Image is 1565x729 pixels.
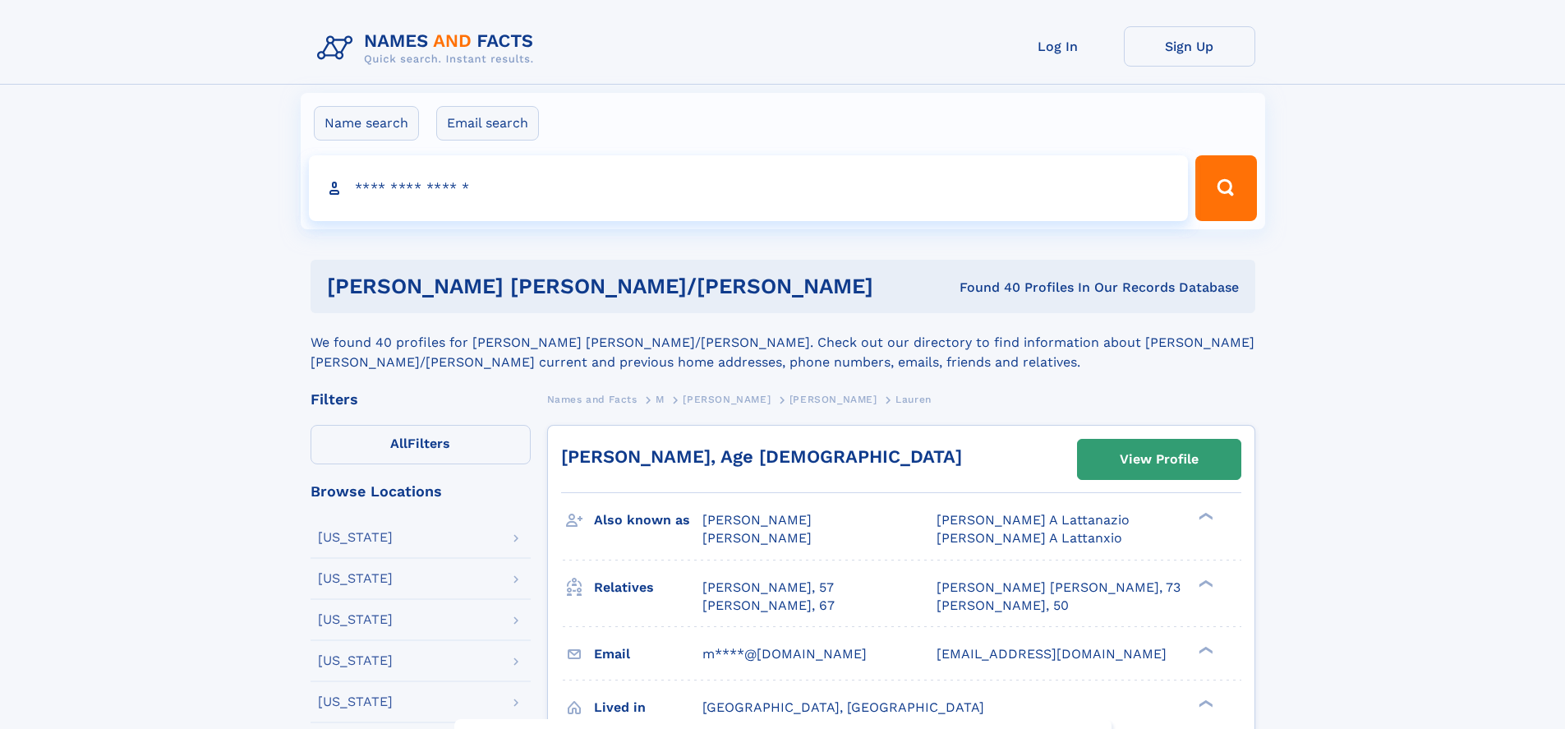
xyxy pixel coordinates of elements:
h1: [PERSON_NAME] [PERSON_NAME]/[PERSON_NAME] [327,276,917,297]
label: Filters [311,425,531,464]
span: [PERSON_NAME] [683,394,771,405]
a: Log In [992,26,1124,67]
div: ❯ [1194,578,1214,588]
span: [PERSON_NAME] A Lattanxio [937,530,1122,546]
div: [US_STATE] [318,613,393,626]
h3: Also known as [594,506,702,534]
a: [PERSON_NAME] [789,389,877,409]
img: Logo Names and Facts [311,26,547,71]
a: [PERSON_NAME], Age [DEMOGRAPHIC_DATA] [561,446,962,467]
span: [PERSON_NAME] [789,394,877,405]
div: ❯ [1194,644,1214,655]
span: [PERSON_NAME] A Lattanazio [937,512,1130,528]
a: Names and Facts [547,389,638,409]
button: Search Button [1195,155,1256,221]
span: Lauren [895,394,932,405]
div: ❯ [1194,511,1214,522]
a: View Profile [1078,440,1240,479]
div: View Profile [1120,441,1199,478]
a: [PERSON_NAME] [PERSON_NAME], 73 [937,579,1181,597]
span: M [656,394,665,405]
span: [EMAIL_ADDRESS][DOMAIN_NAME] [937,646,1167,662]
a: M [656,389,665,409]
div: [US_STATE] [318,572,393,585]
a: [PERSON_NAME], 57 [702,579,834,597]
div: Found 40 Profiles In Our Records Database [916,279,1239,297]
span: [PERSON_NAME] [702,530,812,546]
span: [GEOGRAPHIC_DATA], [GEOGRAPHIC_DATA] [702,699,984,715]
span: All [390,436,407,451]
span: [PERSON_NAME] [702,512,812,528]
a: Sign Up [1124,26,1255,67]
label: Name search [314,106,419,141]
div: [US_STATE] [318,654,393,667]
a: [PERSON_NAME], 67 [702,597,835,615]
div: [US_STATE] [318,695,393,708]
div: ❯ [1194,698,1214,708]
h3: Email [594,640,702,668]
div: Filters [311,392,531,407]
h3: Lived in [594,694,702,722]
label: Email search [436,106,539,141]
div: [US_STATE] [318,531,393,544]
a: [PERSON_NAME] [683,389,771,409]
input: search input [309,155,1189,221]
div: Browse Locations [311,484,531,499]
h3: Relatives [594,574,702,602]
a: [PERSON_NAME], 50 [937,597,1069,615]
div: We found 40 profiles for [PERSON_NAME] [PERSON_NAME]/[PERSON_NAME]. Check out our directory to fi... [311,313,1255,372]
